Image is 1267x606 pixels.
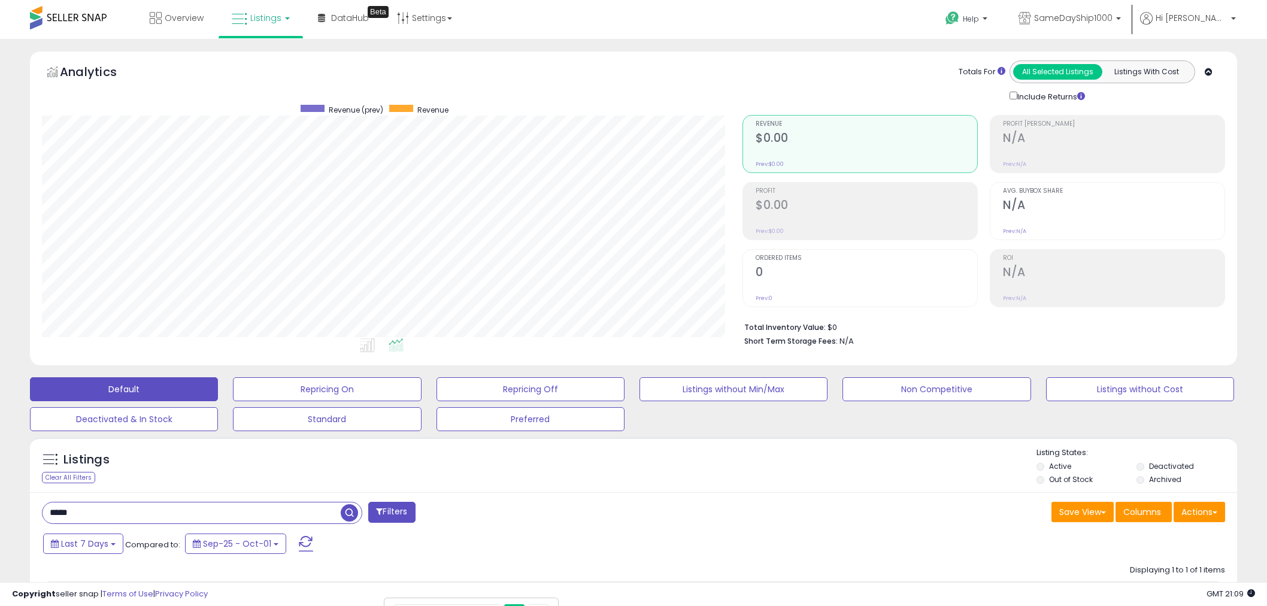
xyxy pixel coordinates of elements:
[1003,131,1224,147] h2: N/A
[1149,461,1194,471] label: Deactivated
[233,377,421,401] button: Repricing On
[744,322,826,332] b: Total Inventory Value:
[945,11,960,26] i: Get Help
[368,6,389,18] div: Tooltip anchor
[1207,588,1255,599] span: 2025-10-10 21:09 GMT
[155,588,208,599] a: Privacy Policy
[744,319,1216,334] li: $0
[30,377,218,401] button: Default
[185,534,286,554] button: Sep-25 - Oct-01
[839,335,854,347] span: N/A
[43,534,123,554] button: Last 7 Days
[1003,160,1026,168] small: Prev: N/A
[1034,12,1113,24] span: SameDayShip1000
[756,121,977,128] span: Revenue
[756,188,977,195] span: Profit
[639,377,828,401] button: Listings without Min/Max
[959,66,1005,78] div: Totals For
[1013,64,1102,80] button: All Selected Listings
[42,472,95,483] div: Clear All Filters
[30,407,218,431] button: Deactivated & In Stock
[756,265,977,281] h2: 0
[1036,447,1237,459] p: Listing States:
[1003,228,1026,235] small: Prev: N/A
[329,105,383,115] span: Revenue (prev)
[60,63,140,83] h5: Analytics
[1140,12,1236,39] a: Hi [PERSON_NAME]
[437,377,625,401] button: Repricing Off
[842,377,1030,401] button: Non Competitive
[12,588,56,599] strong: Copyright
[1003,198,1224,214] h2: N/A
[250,12,281,24] span: Listings
[936,2,999,39] a: Help
[1156,12,1227,24] span: Hi [PERSON_NAME]
[1046,377,1234,401] button: Listings without Cost
[1049,461,1071,471] label: Active
[1174,502,1225,522] button: Actions
[1051,502,1114,522] button: Save View
[1003,265,1224,281] h2: N/A
[1130,565,1225,576] div: Displaying 1 to 1 of 1 items
[1049,474,1093,484] label: Out of Stock
[756,255,977,262] span: Ordered Items
[331,12,369,24] span: DataHub
[1123,506,1161,518] span: Columns
[437,407,625,431] button: Preferred
[102,588,153,599] a: Terms of Use
[12,589,208,600] div: seller snap | |
[756,295,772,302] small: Prev: 0
[1116,502,1172,522] button: Columns
[165,12,204,24] span: Overview
[756,228,784,235] small: Prev: $0.00
[1003,188,1224,195] span: Avg. Buybox Share
[756,131,977,147] h2: $0.00
[368,502,415,523] button: Filters
[125,539,180,550] span: Compared to:
[61,538,108,550] span: Last 7 Days
[233,407,421,431] button: Standard
[963,14,979,24] span: Help
[63,452,110,468] h5: Listings
[1003,255,1224,262] span: ROI
[1003,121,1224,128] span: Profit [PERSON_NAME]
[1102,64,1191,80] button: Listings With Cost
[756,198,977,214] h2: $0.00
[417,105,448,115] span: Revenue
[1003,295,1026,302] small: Prev: N/A
[756,160,784,168] small: Prev: $0.00
[203,538,271,550] span: Sep-25 - Oct-01
[1001,89,1099,103] div: Include Returns
[744,336,838,346] b: Short Term Storage Fees:
[1149,474,1181,484] label: Archived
